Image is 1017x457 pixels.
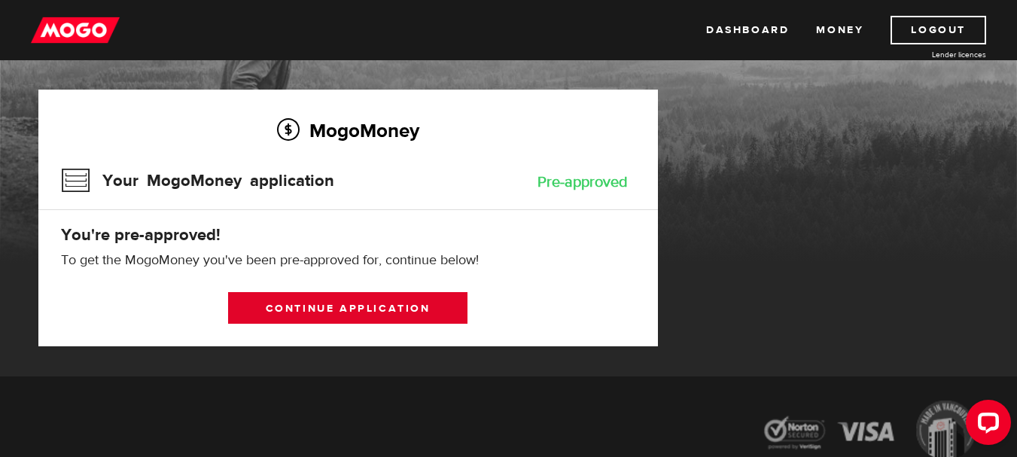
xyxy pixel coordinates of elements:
div: Pre-approved [537,175,628,190]
h2: MogoMoney [61,114,635,146]
h4: You're pre-approved! [61,224,635,245]
a: Continue application [228,292,467,324]
a: Money [816,16,863,44]
a: Logout [891,16,986,44]
img: mogo_logo-11ee424be714fa7cbb0f0f49df9e16ec.png [31,16,120,44]
iframe: LiveChat chat widget [954,394,1017,457]
a: Lender licences [873,49,986,60]
a: Dashboard [706,16,789,44]
h3: Your MogoMoney application [61,161,334,200]
p: To get the MogoMoney you've been pre-approved for, continue below! [61,251,635,270]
